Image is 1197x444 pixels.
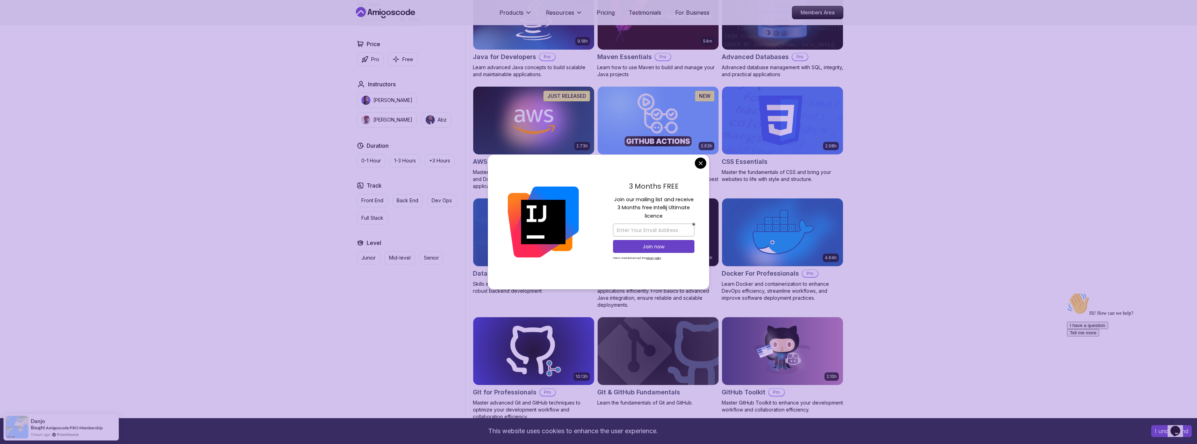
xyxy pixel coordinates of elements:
[5,423,1141,439] div: This website uses cookies to enhance the user experience.
[597,52,652,62] h2: Maven Essentials
[722,86,843,183] a: CSS Essentials card2.08hCSS EssentialsMaster the fundamentals of CSS and bring your websites to l...
[361,115,370,124] img: instructor img
[597,64,719,78] p: Learn how to use Maven to build and manage your Java projects
[722,198,843,266] img: Docker For Professionals card
[792,6,843,19] p: Members Area
[46,425,103,430] a: Amigoscode PRO Membership
[701,143,712,149] p: 2.63h
[827,374,837,379] p: 2.10h
[473,198,594,266] img: Database Design & Implementation card
[473,87,594,154] img: AWS for Developers card
[722,317,843,385] img: GitHub Toolkit card
[1151,425,1192,437] button: Accept cookies
[3,21,69,26] span: Hi! How can we help?
[426,115,435,124] img: instructor img
[427,194,456,207] button: Dev Ops
[473,317,594,420] a: Git for Professionals card10.13hGit for ProfessionalsProMaster advanced Git and GitHub techniques...
[384,251,415,264] button: Mid-level
[397,197,418,204] p: Back End
[419,251,444,264] button: Senior
[598,317,719,385] img: Git & GitHub Fundamentals card
[597,86,719,190] a: CI/CD with GitHub Actions card2.63hNEWCI/CD with GitHub ActionsProMaster CI/CD pipelines with Git...
[792,53,808,60] p: Pro
[473,86,594,190] a: AWS for Developers card2.73hJUST RELEASEDAWS for DevelopersProMaster AWS services like EC2, RDS, ...
[473,157,535,167] h2: AWS for Developers
[429,157,450,164] p: +3 Hours
[3,32,44,39] button: I have a question
[1064,290,1190,413] iframe: chat widget
[425,154,455,167] button: +3 Hours
[473,387,536,397] h2: Git for Professionals
[597,8,615,17] a: Pricing
[367,40,380,48] h2: Price
[629,8,661,17] a: Testimonials
[597,399,719,406] p: Learn the fundamentals of Git and GitHub.
[722,157,767,167] h2: CSS Essentials
[3,3,25,25] img: :wave:
[357,93,417,108] button: instructor img[PERSON_NAME]
[722,87,843,154] img: CSS Essentials card
[57,431,79,437] a: ProveSource
[473,399,594,420] p: Master advanced Git and GitHub techniques to optimize your development workflow and collaboration...
[367,239,381,247] h2: Level
[361,157,381,164] p: 0-1 Hour
[31,431,50,437] span: 5 hours ago
[361,96,370,105] img: instructor img
[792,6,843,19] a: Members Area
[361,254,376,261] p: Junior
[392,194,423,207] button: Back End
[597,317,719,406] a: Git & GitHub Fundamentals cardGit & GitHub FundamentalsLearn the fundamentals of Git and GitHub.
[473,281,594,294] p: Skills in database design and SQL for efficient, robust backend development
[546,8,583,22] button: Resources
[368,80,396,88] h2: Instructors
[357,194,388,207] button: Front End
[722,169,843,183] p: Master the fundamentals of CSS and bring your websites to life with style and structure.
[577,38,588,44] p: 9.18h
[722,281,843,301] p: Learn Docker and containerization to enhance DevOps efficiency, streamline workflows, and improve...
[722,399,843,413] p: Master GitHub Toolkit to enhance your development workflow and collaboration efficiency.
[473,64,594,78] p: Learn advanced Java concepts to build scalable and maintainable applications.
[388,52,418,66] button: Free
[547,93,586,100] p: JUST RELEASED
[722,52,789,62] h2: Advanced Databases
[675,8,709,17] a: For Business
[722,64,843,78] p: Advanced database management with SQL, integrity, and practical applications
[421,112,451,128] button: instructor imgAbz
[390,154,420,167] button: 1-3 Hours
[499,8,532,22] button: Products
[722,269,799,278] h2: Docker For Professionals
[597,281,719,308] p: Master Docker to containerize and deploy Java applications efficiently. From basics to advanced J...
[576,143,588,149] p: 2.73h
[438,116,447,123] p: Abz
[361,214,383,221] p: Full Stack
[367,181,382,190] h2: Track
[31,425,45,430] span: Bought
[802,270,818,277] p: Pro
[473,198,594,294] a: Database Design & Implementation card1.70hNEWDatabase Design & ImplementationProSkills in databas...
[473,269,575,278] h2: Database Design & Implementation
[576,374,588,379] p: 10.13h
[371,56,379,63] p: Pro
[473,169,594,190] p: Master AWS services like EC2, RDS, VPC, Route 53, and Docker to deploy and manage scalable cloud ...
[357,211,388,225] button: Full Stack
[703,38,712,44] p: 54m
[357,52,384,66] button: Pro
[3,3,129,47] div: 👋Hi! How can we help?I have a questionTell me more
[499,8,524,17] p: Products
[357,112,417,128] button: instructor img[PERSON_NAME]
[473,317,594,385] img: Git for Professionals card
[722,198,843,301] a: Docker For Professionals card4.64hDocker For ProfessionalsProLearn Docker and containerization to...
[402,56,413,63] p: Free
[31,418,45,424] span: Danjo
[825,255,837,261] p: 4.64h
[546,8,574,17] p: Resources
[722,317,843,413] a: GitHub Toolkit card2.10hGitHub ToolkitProMaster GitHub Toolkit to enhance your development workfl...
[389,254,411,261] p: Mid-level
[361,197,383,204] p: Front End
[699,93,711,100] p: NEW
[367,141,389,150] h2: Duration
[1168,416,1190,437] iframe: chat widget
[394,157,416,164] p: 1-3 Hours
